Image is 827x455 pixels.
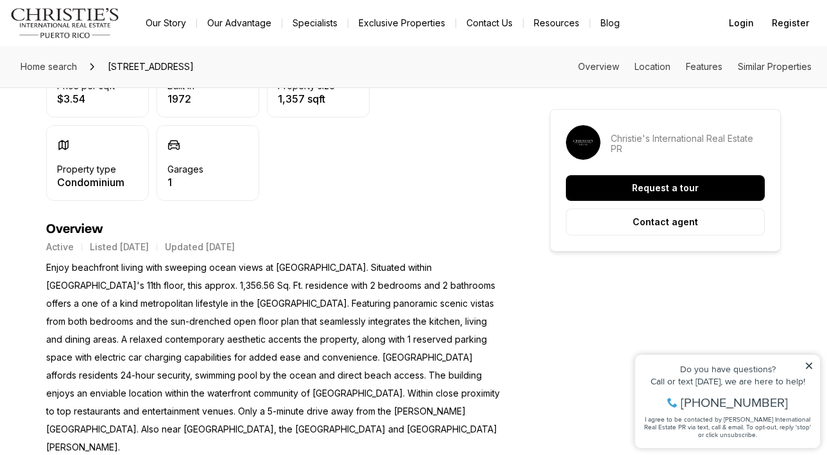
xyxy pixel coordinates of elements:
[566,175,765,201] button: Request a tour
[686,61,722,72] a: Skip to: Features
[10,8,120,39] img: logo
[165,242,235,252] p: Updated [DATE]
[103,56,199,77] span: [STREET_ADDRESS]
[566,209,765,236] button: Contact agent
[729,18,754,28] span: Login
[167,177,203,187] p: 1
[282,14,348,32] a: Specialists
[632,183,699,193] p: Request a tour
[167,94,194,104] p: 1972
[578,62,812,72] nav: Page section menu
[57,177,124,187] p: Condominium
[57,164,116,175] p: Property type
[524,14,590,32] a: Resources
[57,94,115,104] p: $3.54
[90,242,149,252] p: Listed [DATE]
[635,61,670,72] a: Skip to: Location
[633,217,698,227] p: Contact agent
[21,61,77,72] span: Home search
[278,94,335,104] p: 1,357 sqft
[348,14,456,32] a: Exclusive Properties
[53,60,160,73] span: [PHONE_NUMBER]
[197,14,282,32] a: Our Advantage
[772,18,809,28] span: Register
[13,41,185,50] div: Call or text [DATE], we are here to help!
[456,14,523,32] button: Contact Us
[578,61,619,72] a: Skip to: Overview
[13,29,185,38] div: Do you have questions?
[16,79,183,103] span: I agree to be contacted by [PERSON_NAME] International Real Estate PR via text, call & email. To ...
[46,221,504,237] h4: Overview
[46,242,74,252] p: Active
[611,133,765,154] p: Christie's International Real Estate PR
[738,61,812,72] a: Skip to: Similar Properties
[135,14,196,32] a: Our Story
[15,56,82,77] a: Home search
[764,10,817,36] button: Register
[590,14,630,32] a: Blog
[167,164,203,175] p: Garages
[721,10,762,36] button: Login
